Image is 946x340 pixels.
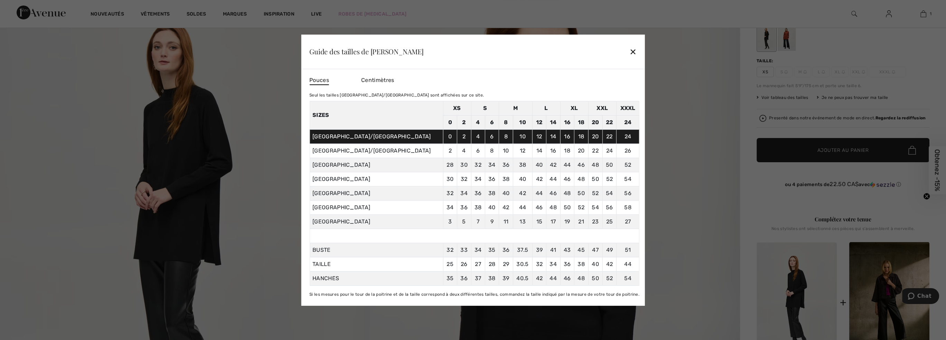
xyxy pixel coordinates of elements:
[310,257,443,271] td: TAILLE
[617,200,639,214] td: 58
[457,200,471,214] td: 36
[499,214,513,229] td: 11
[513,214,532,229] td: 13
[617,172,639,186] td: 54
[617,101,639,115] td: XXXL
[513,115,532,129] td: 10
[513,129,532,144] td: 10
[471,200,485,214] td: 38
[499,144,513,158] td: 10
[574,172,588,186] td: 48
[443,214,457,229] td: 3
[588,158,602,172] td: 48
[513,172,532,186] td: 40
[471,144,485,158] td: 6
[602,144,616,158] td: 24
[560,200,574,214] td: 50
[457,158,471,172] td: 30
[560,129,574,144] td: 16
[602,186,616,200] td: 54
[602,158,616,172] td: 50
[536,275,543,282] span: 42
[475,275,481,282] span: 37
[574,129,588,144] td: 18
[602,172,616,186] td: 52
[606,275,613,282] span: 52
[443,158,457,172] td: 28
[309,92,639,98] div: Seul les tailles [GEOGRAPHIC_DATA]/[GEOGRAPHIC_DATA] sont affichées sur ce site.
[443,186,457,200] td: 32
[489,261,496,267] span: 28
[574,214,588,229] td: 21
[447,261,453,267] span: 25
[485,115,499,129] td: 6
[564,247,571,253] span: 43
[617,186,639,200] td: 56
[588,200,602,214] td: 54
[625,247,631,253] span: 51
[485,172,499,186] td: 36
[471,214,485,229] td: 7
[471,186,485,200] td: 36
[532,101,560,115] td: L
[309,291,639,297] div: Si les mesures pour le tour de la poitrine et de la taille correspond à deux différentes tailles,...
[310,200,443,214] td: [GEOGRAPHIC_DATA]
[443,200,457,214] td: 34
[624,275,631,282] span: 54
[443,115,457,129] td: 0
[485,129,499,144] td: 6
[617,129,639,144] td: 24
[309,76,329,85] span: Pouces
[602,115,616,129] td: 22
[532,172,546,186] td: 42
[471,158,485,172] td: 32
[617,158,639,172] td: 52
[457,129,471,144] td: 2
[550,247,556,253] span: 41
[574,186,588,200] td: 50
[532,186,546,200] td: 44
[588,186,602,200] td: 52
[546,172,560,186] td: 44
[532,115,546,129] td: 12
[310,271,443,285] td: HANCHES
[574,200,588,214] td: 52
[560,101,588,115] td: XL
[592,261,599,267] span: 40
[361,77,394,83] span: Centimètres
[460,275,468,282] span: 36
[513,200,532,214] td: 44
[617,214,639,229] td: 27
[536,261,543,267] span: 32
[513,186,532,200] td: 42
[499,101,533,115] td: M
[310,186,443,200] td: [GEOGRAPHIC_DATA]
[485,200,499,214] td: 40
[606,247,613,253] span: 49
[588,101,617,115] td: XXL
[546,129,560,144] td: 14
[550,275,557,282] span: 44
[499,129,513,144] td: 8
[513,144,532,158] td: 12
[546,158,560,172] td: 42
[447,247,453,253] span: 32
[503,275,509,282] span: 39
[15,5,29,11] span: Chat
[629,44,637,59] div: ✕
[588,172,602,186] td: 50
[564,275,571,282] span: 46
[532,214,546,229] td: 15
[310,101,443,129] th: Sizes
[485,186,499,200] td: 38
[536,247,543,253] span: 39
[546,214,560,229] td: 17
[310,129,443,144] td: [GEOGRAPHIC_DATA]/[GEOGRAPHIC_DATA]
[532,158,546,172] td: 40
[574,115,588,129] td: 18
[485,144,499,158] td: 8
[588,144,602,158] td: 22
[588,214,602,229] td: 23
[457,214,471,229] td: 5
[443,144,457,158] td: 2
